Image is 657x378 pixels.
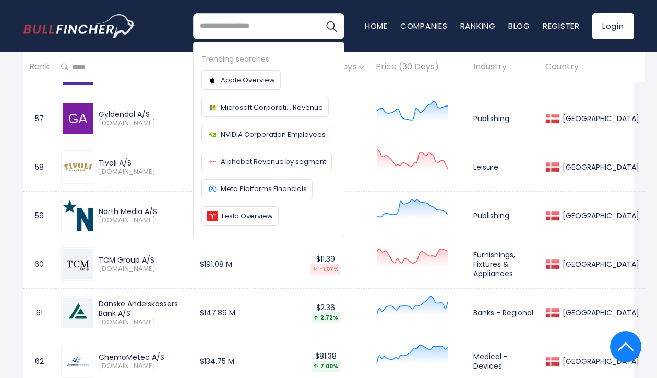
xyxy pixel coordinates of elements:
[460,20,496,31] a: Ranking
[560,162,639,172] div: [GEOGRAPHIC_DATA]
[207,184,218,194] img: Company logo
[99,207,188,216] div: North Media A/S
[400,20,448,31] a: Companies
[221,129,326,140] span: NVIDIA Corporation Employees
[468,192,540,240] td: Publishing
[201,98,329,117] a: Microsoft Corporati... Revenue
[221,102,323,113] span: Microsoft Corporati... Revenue
[99,318,188,327] span: [DOMAIN_NAME]
[592,13,634,39] a: Login
[23,95,55,143] td: 57
[221,75,275,86] span: Apple Overview
[560,114,639,123] div: [GEOGRAPHIC_DATA]
[23,289,55,337] td: 61
[560,259,639,269] div: [GEOGRAPHIC_DATA]
[194,289,282,337] td: $147.89 M
[23,240,55,289] td: 60
[99,158,188,168] div: Tivoli A/S
[201,53,336,65] div: Trending searches
[207,102,218,113] img: Company logo
[288,303,364,323] div: $2.36
[99,299,188,318] div: Danske Andelskassers Bank A/S
[207,211,218,221] img: Company logo
[288,351,364,372] div: $81.38
[99,110,188,119] div: Gyldendal A/S
[99,352,188,362] div: ChemoMetec A/S
[543,20,580,31] a: Register
[99,265,188,274] span: [DOMAIN_NAME]
[201,206,279,226] a: Tesla Overview
[99,255,188,265] div: TCM Group A/S
[312,361,340,372] div: 7.00%
[63,152,93,182] img: TIV.CO.png
[560,357,639,366] div: [GEOGRAPHIC_DATA]
[201,125,331,144] a: NVIDIA Corporation Employees
[23,192,55,240] td: 59
[221,156,326,167] span: Alphabet Revenue by segment
[207,157,218,167] img: Company logo
[221,183,307,194] span: Meta Platforms Financials
[468,289,540,337] td: Banks - Regional
[201,179,313,198] a: Meta Platforms Financials
[468,52,540,83] th: Industry
[99,168,188,176] span: [DOMAIN_NAME]
[318,13,344,39] button: Search
[207,129,218,140] img: Company logo
[63,346,93,376] img: CHEMM.CO.png
[540,52,645,83] th: Country
[207,75,218,86] img: Company logo
[221,210,273,221] span: Tesla Overview
[201,152,332,171] a: Alphabet Revenue by segment
[370,52,468,83] th: Price (30 Days)
[508,20,530,31] a: Blog
[194,240,282,289] td: $191.08 M
[23,143,55,192] td: 58
[23,14,136,38] a: Go to homepage
[63,200,93,231] img: NORTHM.CO.png
[63,249,93,279] img: TCM.CO.png
[468,240,540,289] td: Furnishings, Fixtures & Appliances
[99,362,188,371] span: [DOMAIN_NAME]
[23,52,55,83] th: Rank
[560,211,639,220] div: [GEOGRAPHIC_DATA]
[63,298,93,328] img: DAB.CO.png
[99,216,188,225] span: [DOMAIN_NAME]
[201,70,281,90] a: Apple Overview
[365,20,388,31] a: Home
[310,264,341,275] div: -1.07%
[468,95,540,143] td: Publishing
[99,119,188,128] span: [DOMAIN_NAME]
[23,14,136,38] img: bullfincher logo
[312,312,340,323] div: 2.72%
[288,254,364,275] div: $11.39
[468,143,540,192] td: Leisure
[560,308,639,317] div: [GEOGRAPHIC_DATA]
